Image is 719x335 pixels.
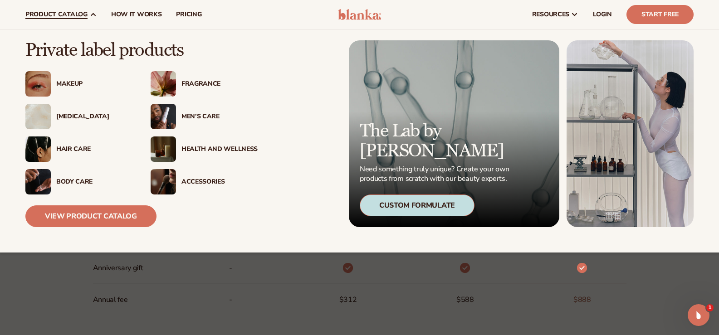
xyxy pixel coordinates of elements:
[181,80,258,88] div: Fragrance
[706,304,714,311] span: 1
[688,304,709,326] iframe: Intercom live chat
[593,11,612,18] span: LOGIN
[338,9,381,20] img: logo
[25,71,132,97] a: Female with glitter eye makeup. Makeup
[151,104,258,129] a: Male holding moisturizer bottle. Men’s Care
[25,40,258,60] p: Private label products
[151,136,176,162] img: Candles and incense on table.
[360,121,512,161] p: The Lab by [PERSON_NAME]
[626,5,694,24] a: Start Free
[25,104,51,129] img: Cream moisturizer swatch.
[25,205,157,227] a: View Product Catalog
[181,146,258,153] div: Health And Wellness
[151,71,176,97] img: Pink blooming flower.
[360,194,474,216] div: Custom Formulate
[181,113,258,121] div: Men’s Care
[25,71,51,97] img: Female with glitter eye makeup.
[25,136,51,162] img: Female hair pulled back with clips.
[573,291,591,308] span: $888
[151,136,258,162] a: Candles and incense on table. Health And Wellness
[349,40,559,227] a: Microscopic product formula. The Lab by [PERSON_NAME] Need something truly unique? Create your ow...
[56,113,132,121] div: [MEDICAL_DATA]
[56,80,132,88] div: Makeup
[151,71,258,97] a: Pink blooming flower. Fragrance
[151,169,176,194] img: Female with makeup brush.
[25,104,132,129] a: Cream moisturizer swatch. [MEDICAL_DATA]
[25,169,132,194] a: Male hand applying moisturizer. Body Care
[111,11,162,18] span: How It Works
[567,40,694,227] img: Female in lab with equipment.
[25,169,51,194] img: Male hand applying moisturizer.
[181,178,258,186] div: Accessories
[176,11,201,18] span: pricing
[25,11,88,18] span: product catalog
[25,136,132,162] a: Female hair pulled back with clips. Hair Care
[360,165,512,184] p: Need something truly unique? Create your own products from scratch with our beauty experts.
[151,104,176,129] img: Male holding moisturizer bottle.
[56,178,132,186] div: Body Care
[532,11,569,18] span: resources
[151,169,258,194] a: Female with makeup brush. Accessories
[56,146,132,153] div: Hair Care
